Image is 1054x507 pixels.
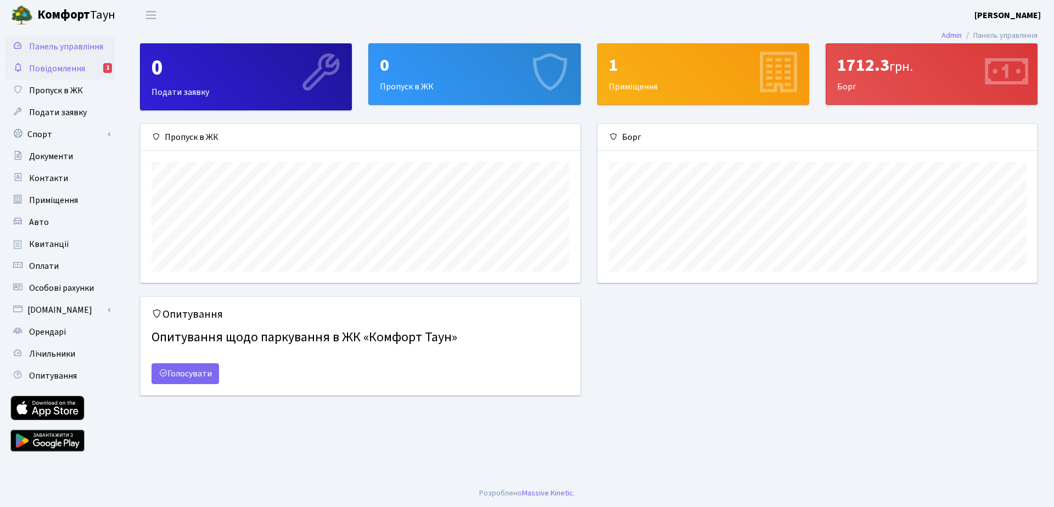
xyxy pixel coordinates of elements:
[140,43,352,110] a: 0Подати заявку
[29,172,68,184] span: Контакти
[29,216,49,228] span: Авто
[29,348,75,360] span: Лічильники
[5,145,115,167] a: Документи
[5,299,115,321] a: [DOMAIN_NAME]
[962,30,1038,42] li: Панель управління
[152,55,340,81] div: 0
[5,321,115,343] a: Орендарі
[29,260,59,272] span: Оплати
[5,102,115,123] a: Подати заявку
[29,106,87,119] span: Подати заявку
[5,36,115,58] a: Панель управління
[29,370,77,382] span: Опитування
[141,124,580,151] div: Пропуск в ЖК
[11,4,33,26] img: logo.png
[5,189,115,211] a: Приміщення
[29,238,69,250] span: Квитанції
[37,6,90,24] b: Комфорт
[609,55,798,76] div: 1
[5,233,115,255] a: Квитанції
[941,30,962,41] a: Admin
[5,365,115,387] a: Опитування
[29,326,66,338] span: Орендарі
[598,44,809,104] div: Приміщення
[5,343,115,365] a: Лічильники
[5,211,115,233] a: Авто
[152,325,569,350] h4: Опитування щодо паркування в ЖК «Комфорт Таун»
[889,57,913,76] span: грн.
[479,487,522,499] a: Розроблено
[925,24,1054,47] nav: breadcrumb
[152,363,219,384] a: Голосувати
[37,6,115,25] span: Таун
[826,44,1037,104] div: Борг
[141,44,351,110] div: Подати заявку
[5,80,115,102] a: Пропуск в ЖК
[29,84,83,97] span: Пропуск в ЖК
[29,282,94,294] span: Особові рахунки
[369,44,580,104] div: Пропуск в ЖК
[5,167,115,189] a: Контакти
[479,487,575,499] div: .
[368,43,580,105] a: 0Пропуск в ЖК
[380,55,569,76] div: 0
[137,6,165,24] button: Переключити навігацію
[522,487,573,499] a: Massive Kinetic
[598,124,1038,151] div: Борг
[29,41,103,53] span: Панель управління
[5,277,115,299] a: Особові рахунки
[837,55,1026,76] div: 1712.3
[974,9,1041,21] b: [PERSON_NAME]
[29,194,78,206] span: Приміщення
[974,9,1041,22] a: [PERSON_NAME]
[5,58,115,80] a: Повідомлення1
[5,255,115,277] a: Оплати
[103,63,112,73] div: 1
[29,63,85,75] span: Повідомлення
[597,43,809,105] a: 1Приміщення
[29,150,73,162] span: Документи
[152,308,569,321] h5: Опитування
[5,123,115,145] a: Спорт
